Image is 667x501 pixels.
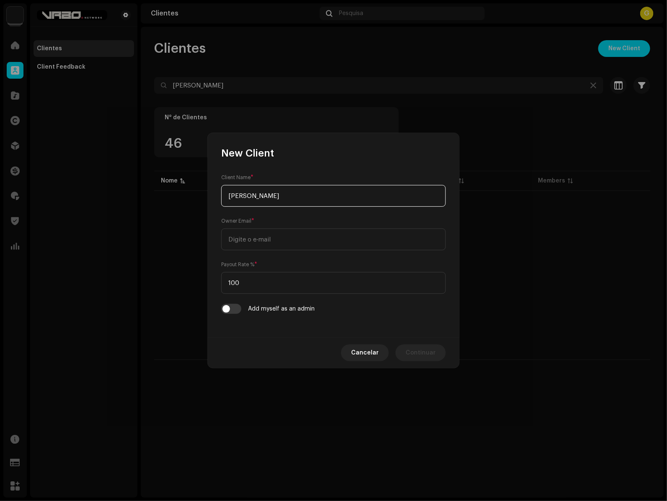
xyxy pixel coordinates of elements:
button: Cancelar [341,344,389,361]
small: Payout Rate % [221,260,254,269]
div: Add myself as an admin [248,306,315,312]
input: Enter payout rate % [221,272,446,294]
input: Enter Client name [221,185,446,207]
small: Owner Email [221,217,251,225]
span: New Client [221,146,274,160]
button: Continuar [396,344,446,361]
span: Cancelar [351,344,379,361]
span: Continuar [406,344,436,361]
input: Digite o e-mail [221,229,446,250]
small: Client Name [221,173,251,182]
